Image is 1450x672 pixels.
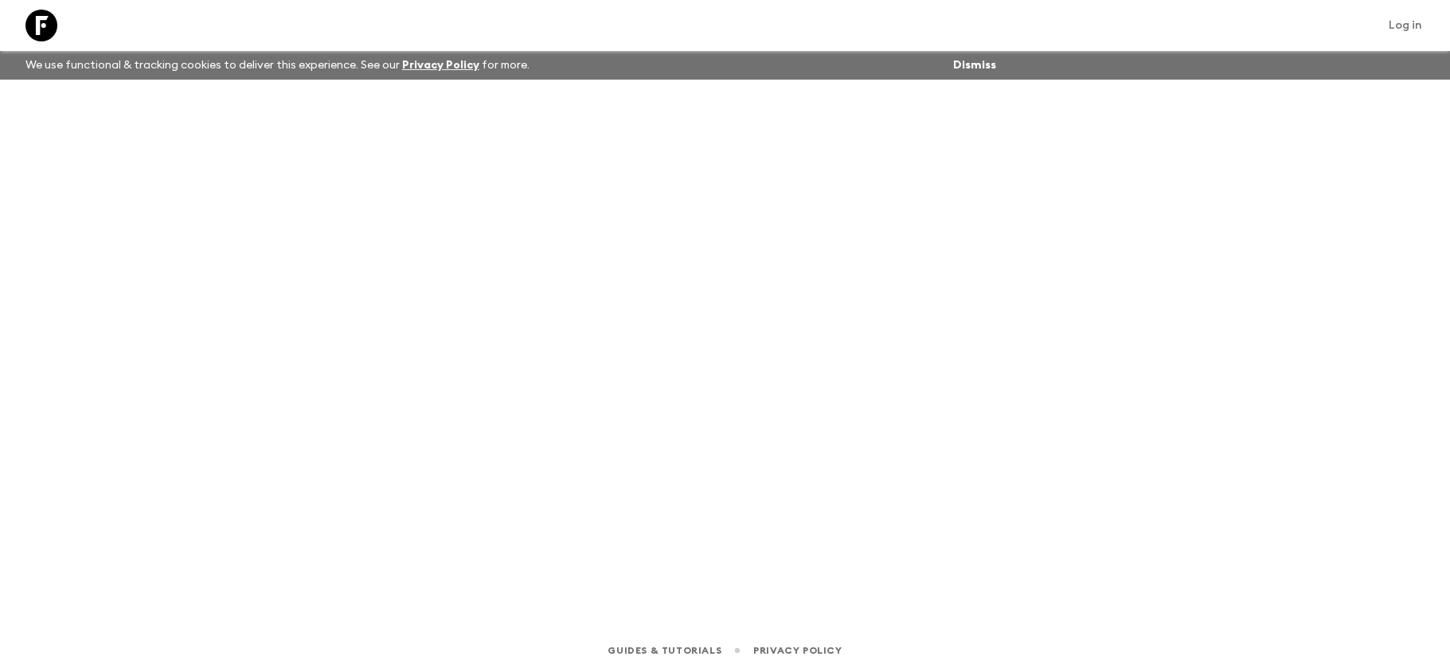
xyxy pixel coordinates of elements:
button: Dismiss [949,54,1000,76]
a: Log in [1380,14,1431,37]
a: Privacy Policy [753,642,842,659]
a: Privacy Policy [402,60,479,71]
a: Guides & Tutorials [608,642,721,659]
p: We use functional & tracking cookies to deliver this experience. See our for more. [19,51,536,80]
